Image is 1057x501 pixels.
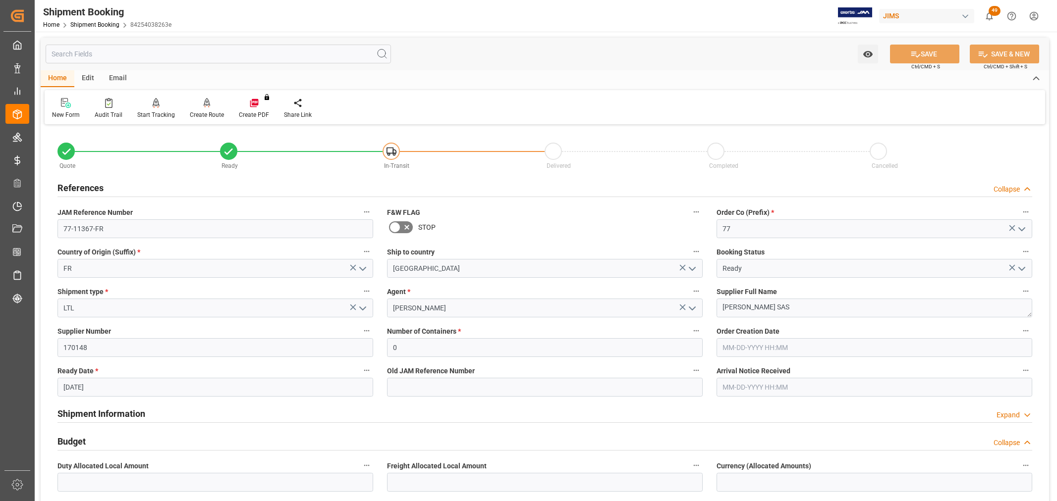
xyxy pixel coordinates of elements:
div: Collapse [994,438,1020,448]
span: Quote [59,162,75,169]
span: Supplier Number [57,326,111,337]
div: Home [41,70,74,87]
button: open menu [355,261,370,276]
span: Ship to country [387,247,435,257]
span: Order Co (Prefix) [717,207,774,218]
button: SAVE [890,45,959,63]
div: Share Link [284,110,312,119]
span: 49 [989,6,1001,16]
button: open menu [684,301,699,316]
span: Country of Origin (Suffix) [57,247,140,257]
button: Ship to country [690,245,703,258]
div: Shipment Booking [43,4,171,19]
div: Audit Trail [95,110,122,119]
div: JIMS [879,9,974,23]
button: SAVE & NEW [970,45,1039,63]
button: open menu [1014,221,1029,237]
button: Currency (Allocated Amounts) [1019,459,1032,472]
button: Booking Status [1019,245,1032,258]
button: show 49 new notifications [978,5,1001,27]
input: MM-DD-YYYY HH:MM [717,378,1032,397]
button: open menu [355,301,370,316]
span: Shipment type [57,287,108,297]
button: Supplier Number [360,324,373,337]
button: open menu [858,45,878,63]
button: Old JAM Reference Number [690,364,703,377]
span: Currency (Allocated Amounts) [717,461,811,471]
span: Ready [222,162,238,169]
div: Expand [997,410,1020,420]
h2: Shipment Information [57,407,145,420]
span: Delivered [547,162,571,169]
h2: References [57,181,104,195]
input: MM-DD-YYYY HH:MM [717,338,1032,357]
button: Supplier Full Name [1019,285,1032,298]
div: New Form [52,110,80,119]
span: Ctrl/CMD + S [911,63,940,70]
a: Home [43,21,59,28]
span: Agent [387,287,410,297]
button: JIMS [879,6,978,25]
span: Old JAM Reference Number [387,366,475,376]
input: MM-DD-YYYY [57,378,373,397]
span: JAM Reference Number [57,207,133,218]
button: JAM Reference Number [360,205,373,218]
button: Order Co (Prefix) * [1019,205,1032,218]
img: Exertis%20JAM%20-%20Email%20Logo.jpg_1722504956.jpg [838,7,872,25]
button: Duty Allocated Local Amount [360,459,373,472]
button: Agent * [690,285,703,298]
span: Order Creation Date [717,326,779,337]
button: open menu [1014,261,1029,276]
button: Freight Allocated Local Amount [690,459,703,472]
h2: Budget [57,435,86,448]
span: Number of Containers [387,326,461,337]
span: Freight Allocated Local Amount [387,461,487,471]
button: Country of Origin (Suffix) * [360,245,373,258]
span: Ready Date [57,366,98,376]
div: Edit [74,70,102,87]
a: Shipment Booking [70,21,119,28]
span: STOP [418,222,436,233]
div: Email [102,70,134,87]
button: Order Creation Date [1019,324,1032,337]
span: Supplier Full Name [717,287,777,297]
button: Help Center [1001,5,1023,27]
span: Arrival Notice Received [717,366,790,376]
button: F&W FLAG [690,205,703,218]
span: F&W FLAG [387,207,420,218]
button: Shipment type * [360,285,373,298]
textarea: [PERSON_NAME] SAS [717,299,1032,317]
div: Start Tracking [137,110,175,119]
span: Cancelled [872,162,898,169]
button: Number of Containers * [690,324,703,337]
span: Ctrl/CMD + Shift + S [984,63,1027,70]
div: Collapse [994,184,1020,195]
span: In-Transit [384,162,409,169]
div: Create Route [190,110,224,119]
span: Completed [709,162,738,169]
span: Duty Allocated Local Amount [57,461,149,471]
input: Type to search/select [57,259,373,278]
button: open menu [684,261,699,276]
button: Arrival Notice Received [1019,364,1032,377]
button: Ready Date * [360,364,373,377]
input: Search Fields [46,45,391,63]
span: Booking Status [717,247,765,257]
